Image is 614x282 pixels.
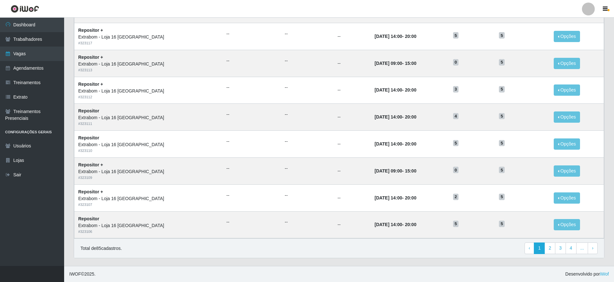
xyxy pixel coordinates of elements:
span: 3 [453,86,459,93]
span: ‹ [529,245,530,251]
span: 0 [453,167,459,173]
a: 2 [544,242,555,254]
ul: -- [226,111,277,118]
time: [DATE] 14:00 [374,222,402,227]
button: Opções [554,31,580,42]
time: [DATE] 09:00 [374,168,402,173]
div: # 323112 [78,94,219,100]
strong: - [374,114,416,119]
div: Extrabom - Loja 16 [GEOGRAPHIC_DATA] [78,195,219,202]
td: -- [334,157,371,184]
ul: -- [226,219,277,225]
time: [DATE] 09:00 [374,61,402,66]
span: Desenvolvido por [565,271,609,278]
ul: -- [285,138,330,145]
span: 4 [453,113,459,119]
span: 5 [499,59,505,66]
div: # 323106 [78,229,219,234]
td: -- [334,104,371,131]
button: Opções [554,165,580,177]
time: [DATE] 14:00 [374,141,402,146]
strong: - [374,34,416,39]
button: Opções [554,219,580,230]
div: # 323110 [78,148,219,154]
ul: -- [226,84,277,91]
strong: - [374,195,416,200]
span: 5 [499,140,505,146]
span: 5 [453,221,459,227]
div: Extrabom - Loja 16 [GEOGRAPHIC_DATA] [78,168,219,175]
strong: Repositor [78,108,99,113]
span: IWOF [69,271,81,277]
span: 5 [499,32,505,39]
span: 5 [499,167,505,173]
span: 5 [499,194,505,200]
div: # 323109 [78,175,219,181]
ul: -- [226,165,277,172]
span: 5 [499,221,505,227]
td: -- [334,77,371,104]
ul: -- [285,111,330,118]
strong: Repositor + [78,82,103,87]
strong: Repositor + [78,189,103,194]
td: -- [334,50,371,77]
td: -- [334,131,371,158]
time: 15:00 [405,168,416,173]
span: 2 [453,194,459,200]
ul: -- [285,31,330,37]
button: Opções [554,111,580,123]
td: -- [334,211,371,238]
a: 4 [566,242,576,254]
div: # 323111 [78,121,219,127]
span: 5 [499,113,505,119]
time: 20:00 [405,34,416,39]
button: Opções [554,138,580,150]
ul: -- [226,57,277,64]
strong: - [374,222,416,227]
div: Extrabom - Loja 16 [GEOGRAPHIC_DATA] [78,88,219,94]
a: Previous [525,242,534,254]
strong: - [374,168,416,173]
time: [DATE] 14:00 [374,34,402,39]
td: -- [334,23,371,50]
time: 20:00 [405,195,416,200]
ul: -- [285,84,330,91]
time: [DATE] 14:00 [374,195,402,200]
ul: -- [285,57,330,64]
time: 15:00 [405,61,416,66]
ul: -- [285,192,330,199]
time: 20:00 [405,141,416,146]
time: 20:00 [405,114,416,119]
div: Extrabom - Loja 16 [GEOGRAPHIC_DATA] [78,222,219,229]
ul: -- [226,192,277,199]
span: 5 [499,86,505,93]
nav: pagination [525,242,598,254]
a: ... [576,242,588,254]
div: # 323117 [78,40,219,46]
span: © 2025 . [69,271,96,278]
time: [DATE] 14:00 [374,87,402,93]
button: Opções [554,192,580,204]
span: 0 [453,59,459,66]
time: 20:00 [405,222,416,227]
strong: Repositor + [78,55,103,60]
button: Opções [554,84,580,96]
strong: Repositor [78,216,99,221]
span: 5 [453,140,459,146]
strong: - [374,87,416,93]
ul: -- [226,138,277,145]
a: 3 [555,242,566,254]
div: Extrabom - Loja 16 [GEOGRAPHIC_DATA] [78,114,219,121]
p: Total de 85 cadastros. [80,245,122,252]
strong: Repositor [78,135,99,140]
span: 5 [453,32,459,39]
div: Extrabom - Loja 16 [GEOGRAPHIC_DATA] [78,61,219,67]
a: iWof [600,271,609,277]
button: Opções [554,58,580,69]
strong: - [374,61,416,66]
td: -- [334,184,371,211]
div: Extrabom - Loja 16 [GEOGRAPHIC_DATA] [78,141,219,148]
div: # 323107 [78,202,219,207]
img: CoreUI Logo [11,5,39,13]
a: Next [588,242,598,254]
